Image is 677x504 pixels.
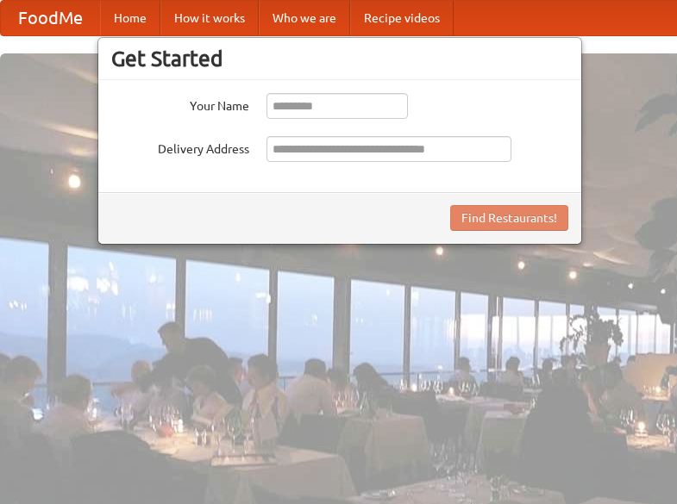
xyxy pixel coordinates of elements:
[111,136,249,158] label: Delivery Address
[450,205,568,231] button: Find Restaurants!
[1,1,100,35] a: FoodMe
[111,46,568,72] h3: Get Started
[350,1,454,35] a: Recipe videos
[100,1,160,35] a: Home
[111,93,249,115] label: Your Name
[259,1,350,35] a: Who we are
[160,1,259,35] a: How it works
